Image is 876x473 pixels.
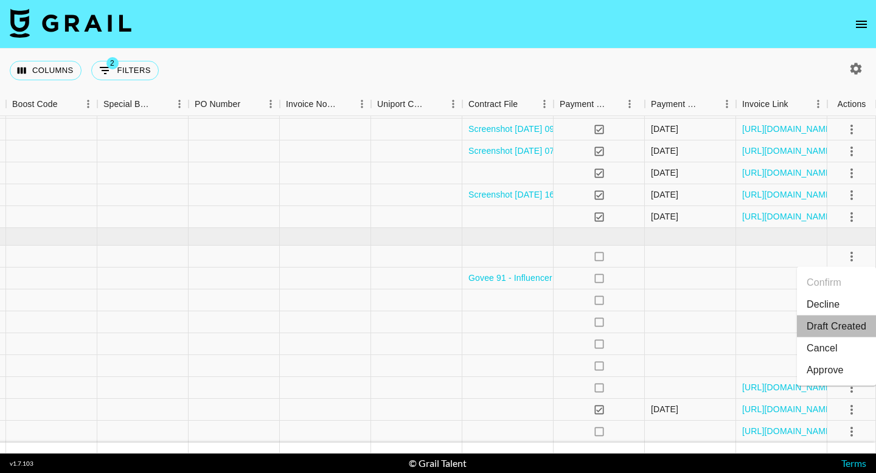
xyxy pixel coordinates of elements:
[79,95,97,113] button: Menu
[742,403,834,415] a: [URL][DOMAIN_NAME]
[651,210,678,223] div: 06/09/2025
[97,92,189,116] div: Special Booking Type
[468,92,518,116] div: Contract File
[262,95,280,113] button: Menu
[170,95,189,113] button: Menu
[240,95,257,112] button: Sort
[849,12,874,36] button: open drawer
[742,167,834,179] a: [URL][DOMAIN_NAME]
[797,294,876,316] li: Decline
[444,95,462,113] button: Menu
[10,9,131,38] img: Grail Talent
[336,95,353,112] button: Sort
[742,92,788,116] div: Invoice Link
[797,337,876,359] li: Cancel
[797,316,876,337] li: Draft Created
[788,95,805,112] button: Sort
[468,188,596,201] a: Screenshot [DATE] 16.23.58.png
[841,457,866,469] a: Terms
[353,95,371,113] button: Menu
[554,92,645,116] div: Payment Sent
[718,95,736,113] button: Menu
[651,167,678,179] div: 19/09/2025
[736,92,827,116] div: Invoice Link
[607,95,624,112] button: Sort
[106,57,119,69] span: 2
[58,95,75,112] button: Sort
[841,185,862,205] button: select merge strategy
[809,95,827,113] button: Menu
[280,92,371,116] div: Invoice Notes
[651,403,678,415] div: 19/09/2025
[409,457,467,469] div: © Grail Talent
[651,188,678,201] div: 31/08/2025
[91,61,159,80] button: Show filters
[468,123,596,135] a: Screenshot [DATE] 09.19.01.png
[377,92,427,116] div: Uniport Contact Email
[841,207,862,227] button: select merge strategy
[742,210,834,223] a: [URL][DOMAIN_NAME]
[462,92,554,116] div: Contract File
[742,188,834,201] a: [URL][DOMAIN_NAME]
[841,141,862,162] button: select merge strategy
[535,95,554,113] button: Menu
[651,92,701,116] div: Payment Sent Date
[841,119,862,140] button: select merge strategy
[427,95,444,112] button: Sort
[103,92,153,116] div: Special Booking Type
[560,92,607,116] div: Payment Sent
[742,425,834,437] a: [URL][DOMAIN_NAME]
[371,92,462,116] div: Uniport Contact Email
[620,95,639,113] button: Menu
[742,123,834,135] a: [URL][DOMAIN_NAME]
[827,92,876,116] div: Actions
[841,163,862,184] button: select merge strategy
[841,246,862,267] button: select merge strategy
[742,381,834,393] a: [URL][DOMAIN_NAME]
[10,61,82,80] button: Select columns
[286,92,336,116] div: Invoice Notes
[468,272,658,284] a: Govee 91 - Influencer Agreement (rebyhardy).pdf
[807,363,844,378] div: Approve
[651,123,678,135] div: 22/09/2025
[841,399,862,420] button: select merge strategy
[841,378,862,398] button: select merge strategy
[189,92,280,116] div: PO Number
[6,92,97,116] div: Boost Code
[10,460,33,468] div: v 1.7.103
[645,92,736,116] div: Payment Sent Date
[841,421,862,442] button: select merge strategy
[701,95,718,112] button: Sort
[518,95,535,112] button: Sort
[12,92,58,116] div: Boost Code
[838,92,866,116] div: Actions
[468,145,596,157] a: Screenshot [DATE] 07.37.38.png
[651,145,678,157] div: 27/08/2025
[153,95,170,112] button: Sort
[742,145,834,157] a: [URL][DOMAIN_NAME]
[195,92,240,116] div: PO Number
